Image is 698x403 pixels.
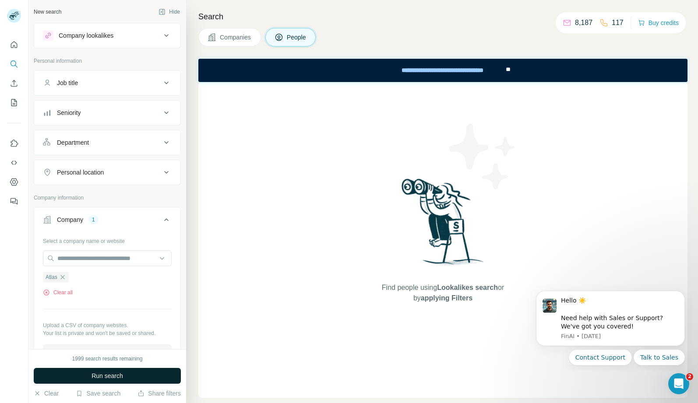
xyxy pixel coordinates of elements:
[34,25,180,46] button: Company lookalikes
[575,18,592,28] p: 8,187
[638,17,679,29] button: Buy credits
[437,284,498,291] span: Lookalikes search
[57,108,81,117] div: Seniority
[7,136,21,151] button: Use Surfe on LinkedIn
[523,283,698,371] iframe: Intercom notifications message
[34,194,181,202] p: Company information
[612,18,624,28] p: 117
[34,8,61,16] div: New search
[43,234,172,245] div: Select a company name or website
[43,344,172,360] button: Upload a list of companies
[57,138,89,147] div: Department
[76,389,120,398] button: Save search
[34,162,180,183] button: Personal location
[287,33,307,42] span: People
[137,389,181,398] button: Share filters
[7,95,21,111] button: My lists
[443,117,522,196] img: Surfe Illustration - Stars
[92,371,123,380] span: Run search
[398,176,489,274] img: Surfe Illustration - Woman searching with binoculars
[198,11,687,23] h4: Search
[34,57,181,65] p: Personal information
[7,155,21,171] button: Use Surfe API
[198,59,687,82] iframe: Banner
[57,215,83,224] div: Company
[686,373,693,380] span: 2
[373,282,513,303] span: Find people using or by
[34,132,180,153] button: Department
[34,389,59,398] button: Clear
[7,174,21,190] button: Dashboard
[43,289,73,296] button: Clear all
[34,368,181,384] button: Run search
[43,329,172,337] p: Your list is private and won't be saved or shared.
[220,33,252,42] span: Companies
[421,294,472,302] span: applying Filters
[43,321,172,329] p: Upload a CSV of company websites.
[668,373,689,394] iframe: Intercom live chat
[57,168,104,177] div: Personal location
[152,5,186,18] button: Hide
[34,72,180,93] button: Job title
[7,56,21,72] button: Search
[88,216,99,224] div: 1
[7,37,21,53] button: Quick start
[7,193,21,209] button: Feedback
[46,273,57,281] span: Atlas
[34,102,180,123] button: Seniority
[34,209,180,234] button: Company1
[59,31,113,40] div: Company lookalikes
[57,78,78,87] div: Job title
[7,75,21,91] button: Enrich CSV
[72,355,143,363] div: 1999 search results remaining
